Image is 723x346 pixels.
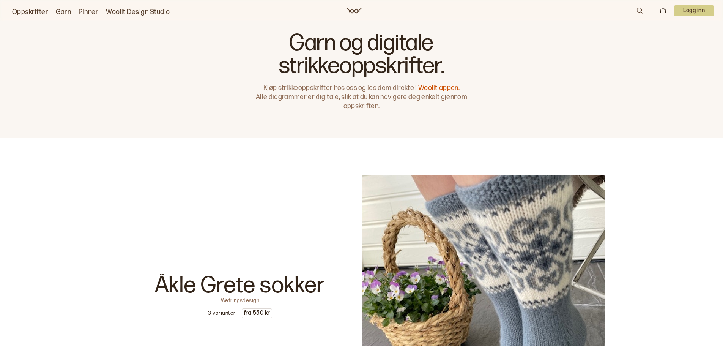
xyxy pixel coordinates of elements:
[242,309,272,318] p: fra 550 kr
[12,7,48,17] a: Oppskrifter
[674,5,714,16] p: Logg inn
[56,7,71,17] a: Garn
[106,7,170,17] a: Woolit Design Studio
[208,310,235,317] p: 3 varianter
[252,32,471,77] h1: Garn og digitale strikkeoppskrifter.
[252,84,471,111] p: Kjøp strikkeoppskrifter hos oss og les dem direkte i Alle diagrammer er digitale, slik at du kan ...
[674,5,714,16] button: User dropdown
[155,274,326,297] p: Åkle Grete sokker
[79,7,98,17] a: Pinner
[418,84,460,92] a: Woolit-appen.
[221,297,260,302] p: Wefringsdesign
[347,8,362,14] a: Woolit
